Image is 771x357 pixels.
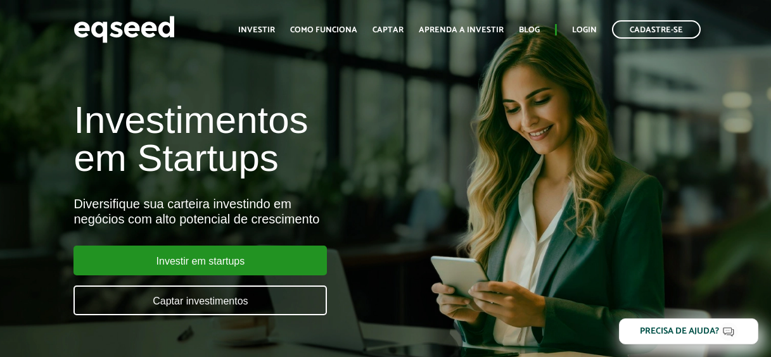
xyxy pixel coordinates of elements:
[519,26,540,34] a: Blog
[73,246,327,275] a: Investir em startups
[373,26,404,34] a: Captar
[290,26,357,34] a: Como funciona
[73,13,175,46] img: EqSeed
[572,26,597,34] a: Login
[612,20,701,39] a: Cadastre-se
[73,285,327,315] a: Captar investimentos
[73,196,440,227] div: Diversifique sua carteira investindo em negócios com alto potencial de crescimento
[238,26,275,34] a: Investir
[419,26,504,34] a: Aprenda a investir
[73,101,440,177] h1: Investimentos em Startups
